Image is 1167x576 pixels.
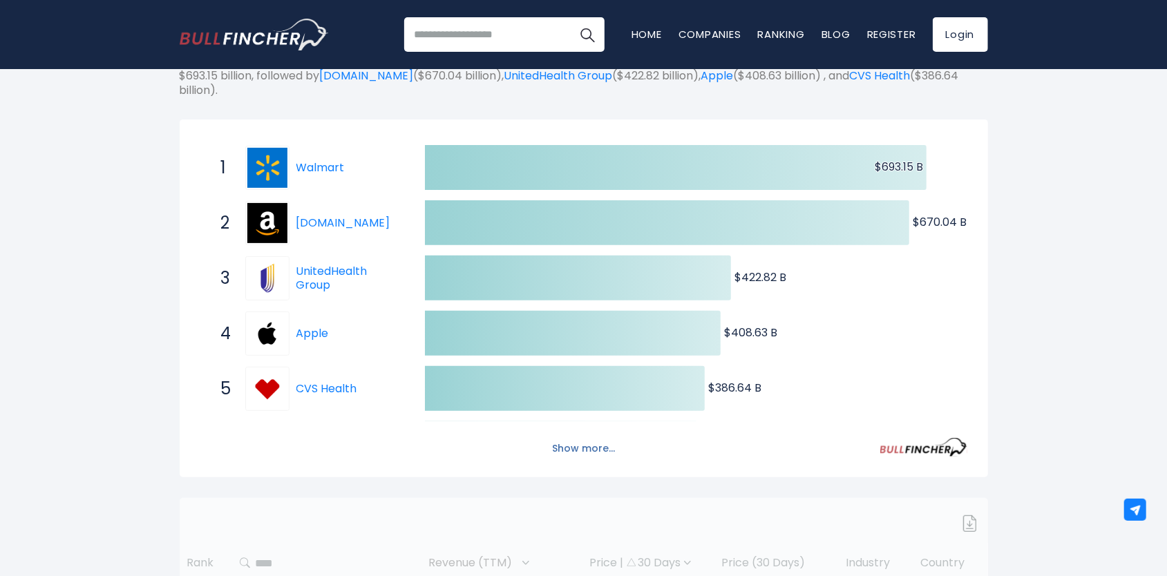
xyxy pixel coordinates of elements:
[296,263,368,294] a: UnitedHealth Group
[214,267,228,290] span: 3
[875,159,923,175] text: $693.15 B
[214,377,228,401] span: 5
[296,381,357,396] a: CVS Health
[913,214,967,230] text: $670.04 B
[822,27,851,41] a: Blog
[734,269,786,285] text: $422.82 B
[296,215,390,231] a: [DOMAIN_NAME]
[247,369,287,409] img: CVS Health
[214,322,228,345] span: 4
[247,203,287,243] img: Amazon.com
[245,311,296,356] a: Apple
[296,325,329,341] a: Apple
[214,211,228,235] span: 2
[867,27,916,41] a: Register
[850,68,911,84] a: CVS Health
[544,437,623,460] button: Show more...
[632,27,662,41] a: Home
[708,380,761,396] text: $386.64 B
[247,258,287,298] img: UnitedHealth Group
[933,17,988,52] a: Login
[247,148,287,188] img: Walmart
[245,256,296,300] a: UnitedHealth Group
[245,201,296,245] a: Amazon.com
[245,367,296,411] a: CVS Health
[504,68,613,84] a: UnitedHealth Group
[570,17,605,52] button: Search
[245,146,296,190] a: Walmart
[180,19,329,50] img: Bullfincher logo
[180,19,328,50] a: Go to homepage
[214,156,228,180] span: 1
[296,160,345,175] a: Walmart
[320,68,414,84] a: [DOMAIN_NAME]
[758,27,805,41] a: Ranking
[247,314,287,354] img: Apple
[701,68,734,84] a: Apple
[724,325,777,340] text: $408.63 B
[679,27,741,41] a: Companies
[180,55,988,97] p: The following shows the ranking of the largest American companies by revenue(TTM). The top-rankin...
